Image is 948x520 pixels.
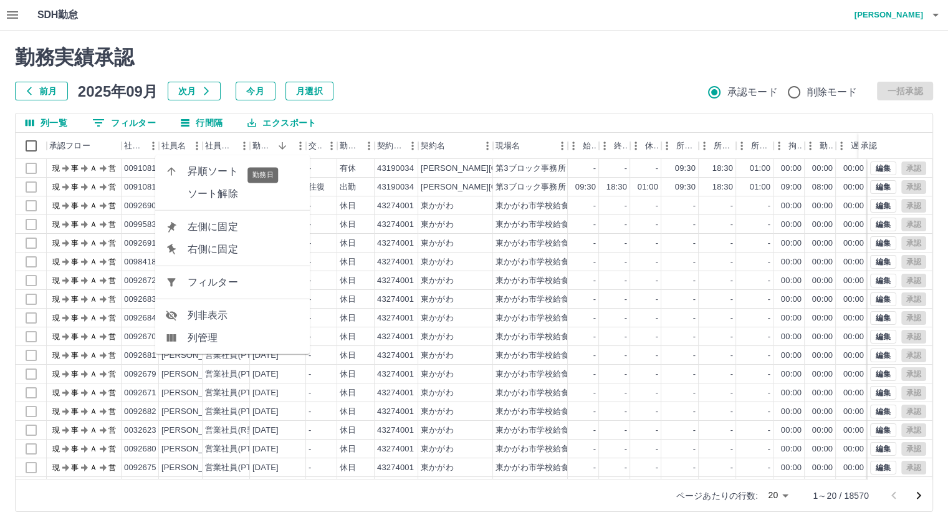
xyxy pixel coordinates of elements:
button: 前月 [15,82,68,100]
button: 編集 [870,218,896,231]
button: メニュー [360,137,378,155]
div: 08:00 [812,181,833,193]
div: 東かがわ [421,200,454,212]
text: 事 [71,295,79,304]
div: 00:00 [781,219,802,231]
div: 休日 [340,312,356,324]
text: 事 [71,258,79,266]
div: - [656,256,658,268]
div: 終業 [599,133,630,159]
text: 営 [108,332,116,341]
text: Ａ [90,276,97,285]
div: 43274001 [377,275,414,287]
div: 00:00 [781,238,802,249]
div: - [625,200,627,212]
div: 所定開始 [676,133,696,159]
div: - [693,256,696,268]
button: 編集 [870,386,896,400]
div: 勤務日 [250,133,306,159]
text: 現 [52,276,60,285]
button: 編集 [870,349,896,362]
div: - [730,294,733,306]
div: - [593,219,596,231]
span: 列非表示 [188,308,300,323]
button: 編集 [870,255,896,269]
button: メニュー [403,137,422,155]
div: 43274001 [377,294,414,306]
div: - [656,275,658,287]
div: - [309,238,311,249]
div: - [768,331,770,343]
div: 東かがわ [421,275,454,287]
div: - [656,219,658,231]
div: 00:00 [843,256,864,268]
div: 09:30 [575,181,596,193]
div: 00:00 [812,256,833,268]
button: 編集 [870,236,896,250]
button: 編集 [870,199,896,213]
text: Ａ [90,183,97,191]
div: 承認フロー [49,133,90,159]
div: 00:00 [843,200,864,212]
div: 00:00 [812,350,833,362]
div: 43274001 [377,256,414,268]
div: [PERSON_NAME][GEOGRAPHIC_DATA] [421,163,575,175]
div: - [593,275,596,287]
div: 勤務日 [247,167,278,183]
div: 交通費 [306,133,337,159]
div: 00:00 [843,238,864,249]
div: - [768,238,770,249]
button: メニュー [291,137,310,155]
div: 遅刻等 [851,133,864,159]
div: 営業社員(PT契約) [205,350,271,362]
button: 編集 [870,423,896,437]
div: 社員区分 [203,133,250,159]
div: 18:30 [712,181,733,193]
div: 00:00 [781,331,802,343]
div: - [656,294,658,306]
div: 43274001 [377,312,414,324]
div: 承認フロー [47,133,122,159]
div: 09:30 [675,181,696,193]
span: フィルター [188,275,300,290]
div: 00:00 [843,312,864,324]
div: 承認 [858,133,923,159]
div: 00:00 [781,350,802,362]
div: - [693,219,696,231]
div: 第3ブロック事務所 [496,181,566,193]
text: 営 [108,295,116,304]
div: 00:00 [781,200,802,212]
div: - [730,238,733,249]
div: 休日 [340,200,356,212]
div: 00:00 [781,294,802,306]
div: 所定終業 [714,133,734,159]
span: 右側に固定 [188,242,300,257]
button: ソート [274,137,291,155]
text: Ａ [90,295,97,304]
text: 現 [52,239,60,248]
div: 0092684 [124,312,156,324]
div: 契約名 [418,133,493,159]
div: 拘束 [773,133,805,159]
button: メニュー [188,137,206,155]
div: 43274001 [377,350,414,362]
div: - [693,331,696,343]
div: - [656,238,658,249]
button: 次月 [168,82,221,100]
div: - [656,312,658,324]
button: 編集 [870,161,896,175]
div: 東かがわ [421,350,454,362]
div: 出勤 [340,181,356,193]
div: - [625,350,627,362]
div: - [656,331,658,343]
div: 09:00 [781,181,802,193]
text: 現 [52,220,60,229]
div: 東かがわ市学校給食センター [496,331,602,343]
div: - [309,312,311,324]
div: - [768,294,770,306]
span: ソート解除 [188,186,300,201]
text: Ａ [90,239,97,248]
button: メニュー [235,137,254,155]
div: [PERSON_NAME] [161,350,229,362]
div: - [730,256,733,268]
